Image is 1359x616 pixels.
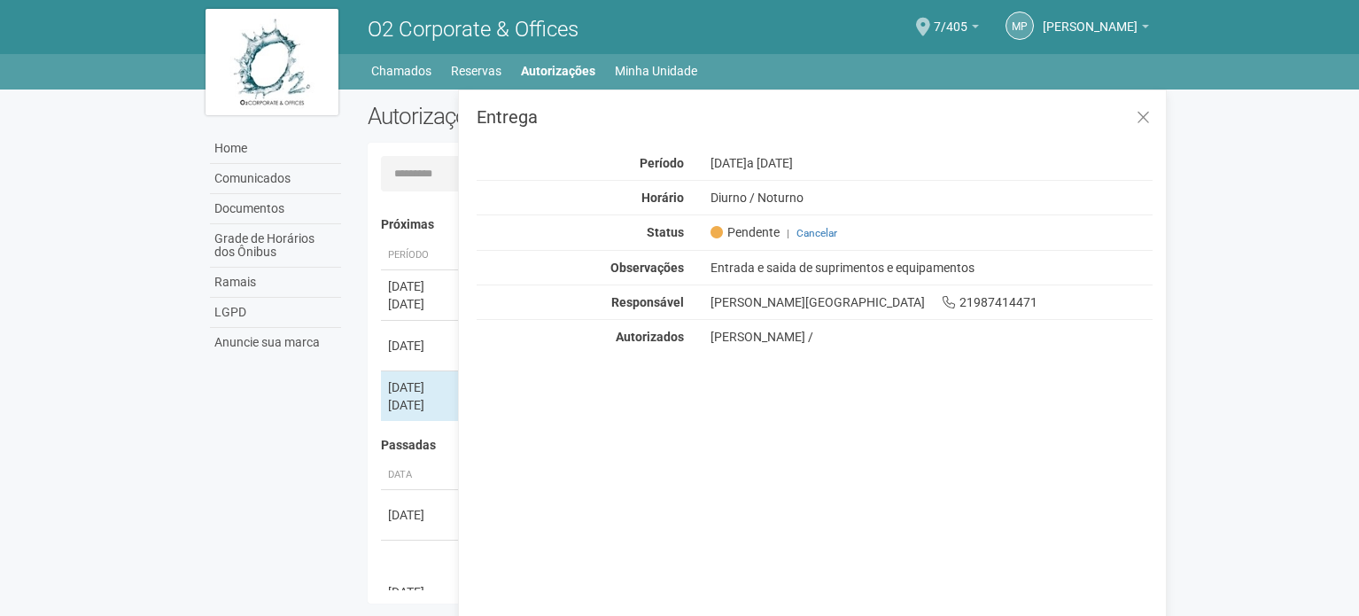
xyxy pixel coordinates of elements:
[610,261,684,275] strong: Observações
[711,224,780,240] span: Pendente
[647,225,684,239] strong: Status
[1043,22,1149,36] a: [PERSON_NAME]
[697,260,1166,276] div: Entrada e saida de suprimentos e equipamentos
[210,194,341,224] a: Documentos
[210,328,341,357] a: Anuncie sua marca
[1006,12,1034,40] a: MP
[388,295,454,313] div: [DATE]
[388,337,454,355] div: [DATE]
[371,58,431,83] a: Chamados
[615,58,697,83] a: Minha Unidade
[210,268,341,298] a: Ramais
[1043,3,1138,34] span: Marcia Porto
[210,164,341,194] a: Comunicados
[381,241,461,270] th: Período
[210,298,341,328] a: LGPD
[711,329,1153,345] div: [PERSON_NAME] /
[641,191,684,205] strong: Horário
[787,227,789,239] span: |
[640,156,684,170] strong: Período
[934,22,979,36] a: 7/405
[206,9,338,115] img: logo.jpg
[616,330,684,344] strong: Autorizados
[697,155,1166,171] div: [DATE]
[697,190,1166,206] div: Diurno / Noturno
[796,227,837,239] a: Cancelar
[381,461,461,490] th: Data
[210,134,341,164] a: Home
[747,156,793,170] span: a [DATE]
[368,17,579,42] span: O2 Corporate & Offices
[388,277,454,295] div: [DATE]
[388,506,454,524] div: [DATE]
[451,58,501,83] a: Reservas
[388,396,454,414] div: [DATE]
[934,3,967,34] span: 7/405
[210,224,341,268] a: Grade de Horários dos Ônibus
[477,108,1153,126] h3: Entrega
[521,58,595,83] a: Autorizações
[388,583,454,601] div: [DATE]
[697,294,1166,310] div: [PERSON_NAME][GEOGRAPHIC_DATA] 21987414471
[388,378,454,396] div: [DATE]
[368,103,747,129] h2: Autorizações
[381,218,1140,231] h4: Próximas
[381,439,1140,452] h4: Passadas
[611,295,684,309] strong: Responsável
